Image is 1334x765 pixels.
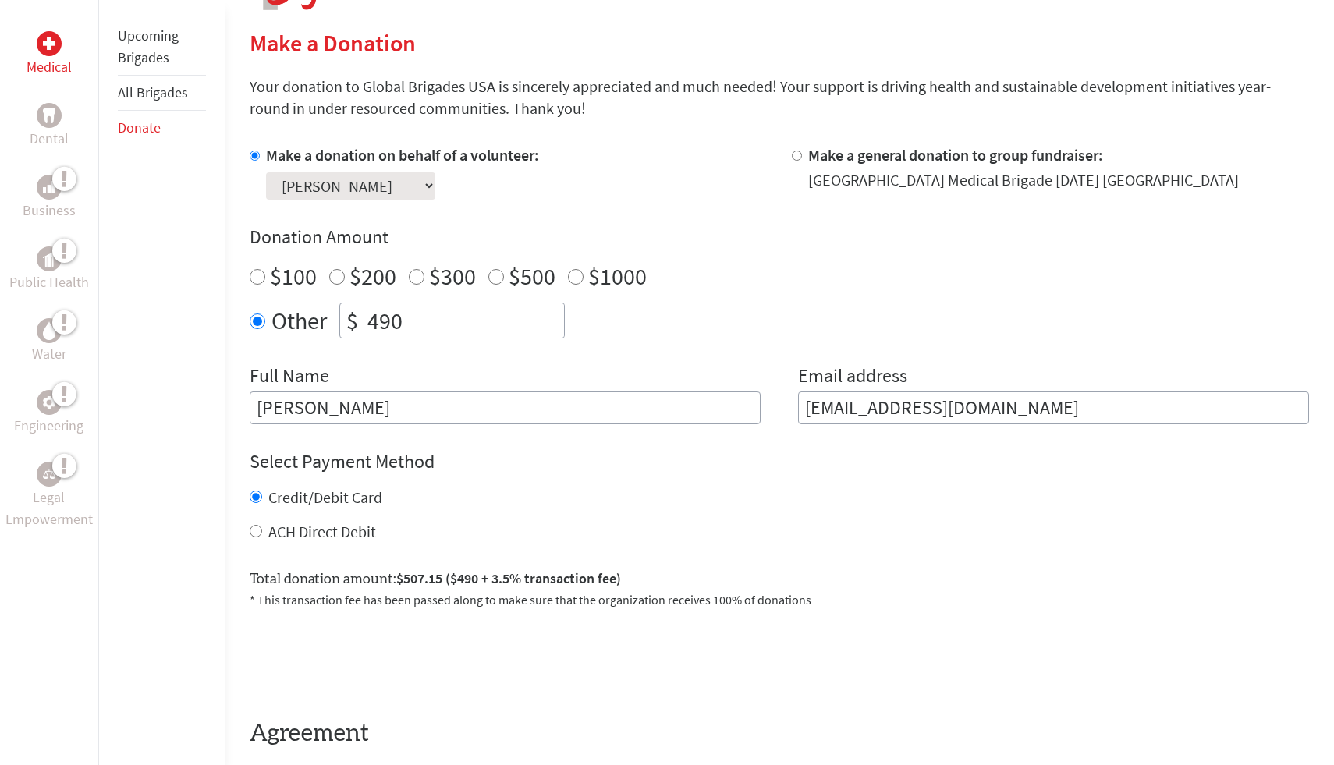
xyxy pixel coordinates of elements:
a: EngineeringEngineering [14,390,83,437]
div: Public Health [37,246,62,271]
img: Legal Empowerment [43,469,55,479]
div: Dental [37,103,62,128]
p: Medical [27,56,72,78]
a: BusinessBusiness [23,175,76,221]
div: Water [37,318,62,343]
a: Legal EmpowermentLegal Empowerment [3,462,95,530]
a: Public HealthPublic Health [9,246,89,293]
div: [GEOGRAPHIC_DATA] Medical Brigade [DATE] [GEOGRAPHIC_DATA] [808,169,1239,191]
div: Engineering [37,390,62,415]
img: Business [43,181,55,193]
a: Upcoming Brigades [118,27,179,66]
a: WaterWater [32,318,66,365]
p: Your donation to Global Brigades USA is sincerely appreciated and much needed! Your support is dr... [250,76,1309,119]
p: Engineering [14,415,83,437]
label: $100 [270,261,317,291]
img: Water [43,321,55,339]
h2: Make a Donation [250,29,1309,57]
img: Medical [43,37,55,50]
a: Donate [118,119,161,136]
div: Legal Empowerment [37,462,62,487]
a: DentalDental [30,103,69,150]
p: Business [23,200,76,221]
label: Total donation amount: [250,568,621,590]
li: Upcoming Brigades [118,19,206,76]
img: Dental [43,108,55,122]
li: Donate [118,111,206,145]
p: * This transaction fee has been passed along to make sure that the organization receives 100% of ... [250,590,1309,609]
img: Engineering [43,396,55,409]
input: Enter Full Name [250,391,761,424]
div: Medical [37,31,62,56]
span: $507.15 ($490 + 3.5% transaction fee) [396,569,621,587]
p: Public Health [9,271,89,293]
a: All Brigades [118,83,188,101]
label: $200 [349,261,396,291]
h4: Select Payment Method [250,449,1309,474]
p: Water [32,343,66,365]
input: Your Email [798,391,1309,424]
label: Other [271,303,327,338]
label: $300 [429,261,476,291]
label: Make a general donation to group fundraiser: [808,145,1103,165]
input: Enter Amount [364,303,564,338]
p: Dental [30,128,69,150]
label: $500 [509,261,555,291]
label: Full Name [250,363,329,391]
li: All Brigades [118,76,206,111]
div: Business [37,175,62,200]
label: ACH Direct Debit [268,522,376,541]
label: $1000 [588,261,647,291]
h4: Agreement [250,720,1309,748]
img: Public Health [43,251,55,267]
label: Credit/Debit Card [268,487,382,507]
label: Email address [798,363,907,391]
a: MedicalMedical [27,31,72,78]
div: $ [340,303,364,338]
label: Make a donation on behalf of a volunteer: [266,145,539,165]
h4: Donation Amount [250,225,1309,250]
p: Legal Empowerment [3,487,95,530]
iframe: reCAPTCHA [250,628,487,689]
